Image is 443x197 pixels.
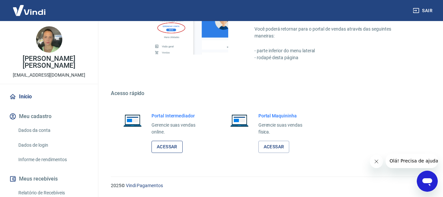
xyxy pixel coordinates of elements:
img: Vindi [8,0,50,20]
p: [EMAIL_ADDRESS][DOMAIN_NAME] [13,72,85,79]
button: Sair [412,5,435,17]
p: - parte inferior do menu lateral [254,47,412,54]
p: Você poderá retornar para o portal de vendas através das seguintes maneiras: [254,26,412,39]
p: - rodapé desta página [254,54,412,61]
iframe: Fechar mensagem [370,155,383,168]
a: Acessar [151,141,183,153]
button: Meu cadastro [8,109,90,124]
button: Meus recebíveis [8,172,90,186]
a: Dados de login [16,138,90,152]
a: Informe de rendimentos [16,153,90,166]
span: Olá! Precisa de ajuda? [4,5,55,10]
p: Gerencie suas vendas física. [258,122,313,135]
p: 2025 © [111,182,427,189]
img: 15d61fe2-2cf3-463f-abb3-188f2b0ad94a.jpeg [36,26,62,53]
a: Início [8,89,90,104]
img: Imagem de um notebook aberto [119,112,146,128]
iframe: Mensagem da empresa [386,154,438,168]
a: Vindi Pagamentos [126,183,163,188]
a: Dados da conta [16,124,90,137]
h6: Portal Intermediador [151,112,206,119]
img: Imagem de um notebook aberto [226,112,253,128]
a: Acessar [258,141,290,153]
iframe: Botão para abrir a janela de mensagens [417,171,438,192]
h6: Portal Maquininha [258,112,313,119]
p: [PERSON_NAME] [PERSON_NAME] [5,55,93,69]
p: Gerencie suas vendas online. [151,122,206,135]
h5: Acesso rápido [111,90,427,97]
